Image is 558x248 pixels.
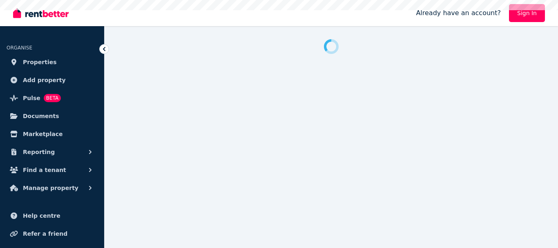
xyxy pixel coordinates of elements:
a: PulseBETA [7,90,98,106]
span: Refer a friend [23,229,67,239]
span: Properties [23,57,57,67]
span: BETA [44,94,61,102]
span: Add property [23,75,66,85]
button: Find a tenant [7,162,98,178]
button: Reporting [7,144,98,160]
a: Properties [7,54,98,70]
a: Sign In [509,4,545,22]
a: Documents [7,108,98,124]
span: ORGANISE [7,45,32,51]
span: Find a tenant [23,165,66,175]
a: Add property [7,72,98,88]
span: Pulse [23,93,40,103]
span: Help centre [23,211,60,221]
a: Marketplace [7,126,98,142]
a: Refer a friend [7,226,98,242]
a: Help centre [7,208,98,224]
span: Already have an account? [416,8,501,18]
button: Manage property [7,180,98,196]
span: Documents [23,111,59,121]
img: RentBetter [13,7,69,19]
span: Manage property [23,183,78,193]
span: Reporting [23,147,55,157]
span: Marketplace [23,129,62,139]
